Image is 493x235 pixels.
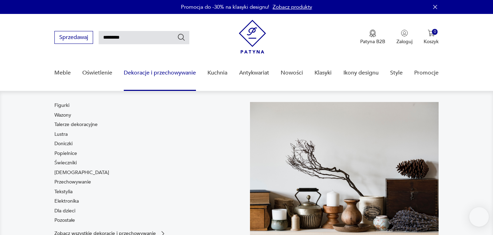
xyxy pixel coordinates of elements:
[428,30,435,37] img: Ikona koszyka
[124,60,196,86] a: Dekoracje i przechowywanie
[424,38,439,45] p: Koszyk
[54,36,93,40] a: Sprzedawaj
[54,179,91,186] a: Przechowywanie
[54,31,93,44] button: Sprzedawaj
[54,159,77,166] a: Świeczniki
[273,3,312,10] a: Zobacz produkty
[82,60,112,86] a: Oświetlenie
[343,60,379,86] a: Ikony designu
[401,30,408,37] img: Ikonka użytkownika
[54,150,77,157] a: Popielnice
[54,198,79,205] a: Elektronika
[181,3,269,10] p: Promocja do -30% na klasyki designu!
[390,60,403,86] a: Style
[360,38,385,45] p: Patyna B2B
[54,217,75,224] a: Pozostałe
[54,60,71,86] a: Meble
[177,33,185,41] button: Szukaj
[360,30,385,45] a: Ikona medaluPatyna B2B
[281,60,303,86] a: Nowości
[469,207,489,227] iframe: Smartsupp widget button
[239,20,266,54] img: Patyna - sklep z meblami i dekoracjami vintage
[54,131,68,138] a: Lustra
[54,169,109,176] a: [DEMOGRAPHIC_DATA]
[54,140,73,147] a: Doniczki
[207,60,227,86] a: Kuchnia
[396,38,412,45] p: Zaloguj
[396,30,412,45] button: Zaloguj
[360,30,385,45] button: Patyna B2B
[54,207,75,214] a: Dla dzieci
[424,30,439,45] button: 0Koszyk
[432,29,438,35] div: 0
[54,102,69,109] a: Figurki
[369,30,376,37] img: Ikona medalu
[54,121,98,128] a: Talerze dekoracyjne
[239,60,269,86] a: Antykwariat
[314,60,332,86] a: Klasyki
[54,188,73,195] a: Tekstylia
[54,112,71,119] a: Wazony
[414,60,439,86] a: Promocje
